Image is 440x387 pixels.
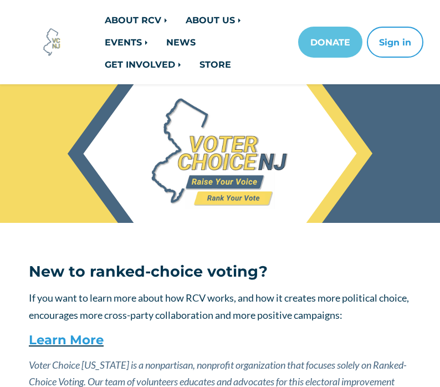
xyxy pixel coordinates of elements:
a: ABOUT RCV [96,9,177,31]
nav: Main navigation [96,9,412,75]
a: ABOUT US [177,9,250,31]
a: EVENTS [96,31,157,53]
p: If you want to learn more about how RCV works, and how it creates more political choice, encourag... [29,289,411,323]
a: Learn More [29,332,104,348]
h3: New to ranked-choice voting? [29,263,411,281]
img: Voter Choice NJ [37,27,67,57]
button: Sign in or sign up [367,27,423,58]
a: STORE [191,53,240,75]
a: NEWS [157,31,204,53]
a: GET INVOLVED [96,53,191,75]
a: DONATE [298,27,362,58]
